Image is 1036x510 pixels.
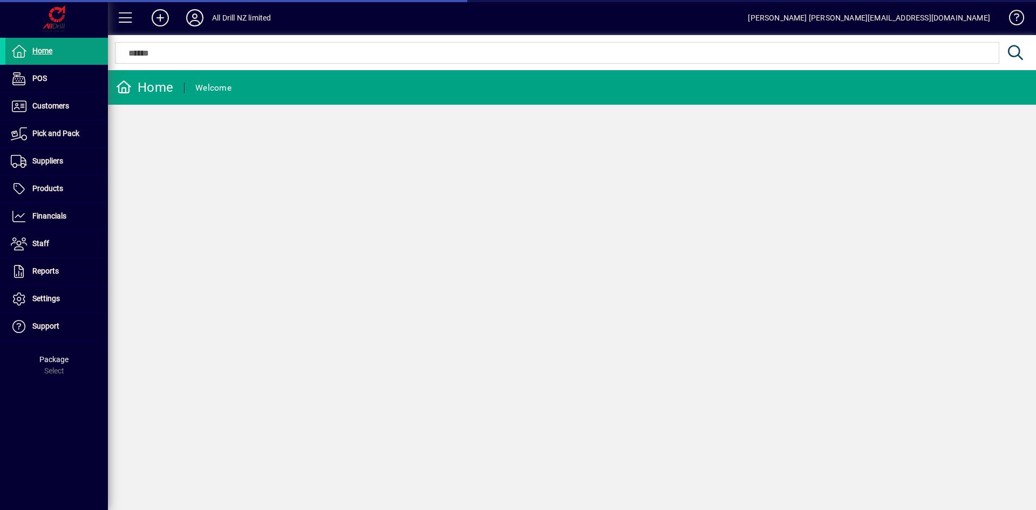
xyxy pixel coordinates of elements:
span: Home [32,46,52,55]
span: Reports [32,267,59,275]
a: Products [5,175,108,202]
a: Customers [5,93,108,120]
button: Add [143,8,178,28]
a: Pick and Pack [5,120,108,147]
span: Staff [32,239,49,248]
div: Home [116,79,173,96]
a: Settings [5,285,108,312]
a: POS [5,65,108,92]
a: Financials [5,203,108,230]
span: Products [32,184,63,193]
a: Suppliers [5,148,108,175]
div: [PERSON_NAME] [PERSON_NAME][EMAIL_ADDRESS][DOMAIN_NAME] [748,9,990,26]
a: Staff [5,230,108,257]
button: Profile [178,8,212,28]
span: Financials [32,212,66,220]
a: Support [5,313,108,340]
span: Settings [32,294,60,303]
span: Support [32,322,59,330]
span: POS [32,74,47,83]
div: All Drill NZ limited [212,9,271,26]
div: Welcome [195,79,231,97]
a: Reports [5,258,108,285]
span: Package [39,355,69,364]
span: Customers [32,101,69,110]
span: Pick and Pack [32,129,79,138]
a: Knowledge Base [1001,2,1023,37]
span: Suppliers [32,157,63,165]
